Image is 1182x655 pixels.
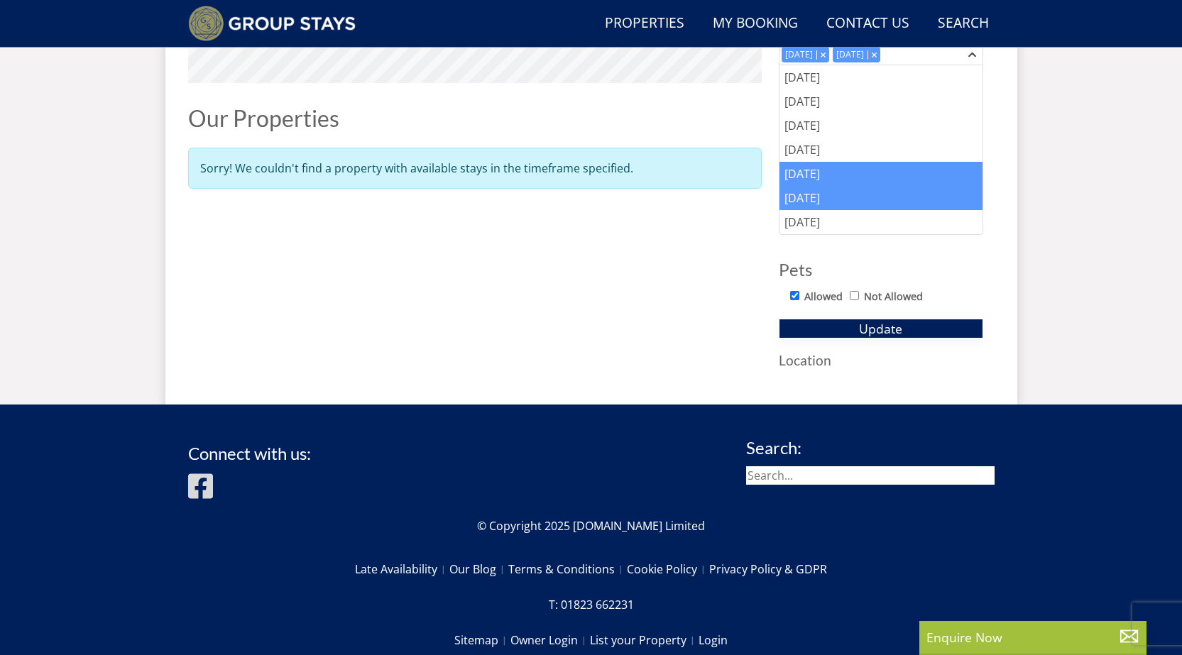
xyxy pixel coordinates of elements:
[859,320,902,337] span: Update
[590,628,699,652] a: List your Property
[188,148,762,189] div: Sorry! We couldn't find a property with available stays in the timeframe specified.
[508,557,627,581] a: Terms & Conditions
[449,557,508,581] a: Our Blog
[709,557,827,581] a: Privacy Policy & GDPR
[454,628,510,652] a: Sitemap
[779,138,983,162] div: [DATE]
[188,472,213,500] img: Facebook
[779,260,983,279] h3: Pets
[779,65,983,89] div: [DATE]
[779,210,983,234] div: [DATE]
[821,8,915,40] a: Contact Us
[833,48,868,61] div: [DATE]
[779,186,983,210] div: [DATE]
[932,8,995,40] a: Search
[804,289,843,304] label: Allowed
[188,444,311,463] h3: Connect with us:
[627,557,709,581] a: Cookie Policy
[699,628,728,652] a: Login
[599,8,690,40] a: Properties
[864,289,923,304] label: Not Allowed
[355,557,449,581] a: Late Availability
[779,89,983,114] div: [DATE]
[188,6,356,41] img: Group Stays
[549,593,634,617] a: T: 01823 662231
[510,628,590,652] a: Owner Login
[188,106,762,131] h1: Our Properties
[779,114,983,138] div: [DATE]
[779,319,983,338] button: Update
[782,48,816,61] div: [DATE]
[707,8,804,40] a: My Booking
[926,628,1139,646] p: Enquire Now
[746,439,995,457] h3: Search:
[779,44,983,65] div: Combobox
[188,517,995,534] p: © Copyright 2025 [DOMAIN_NAME] Limited
[779,353,983,368] h3: Location
[779,162,983,186] div: [DATE]
[746,466,995,485] input: Search...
